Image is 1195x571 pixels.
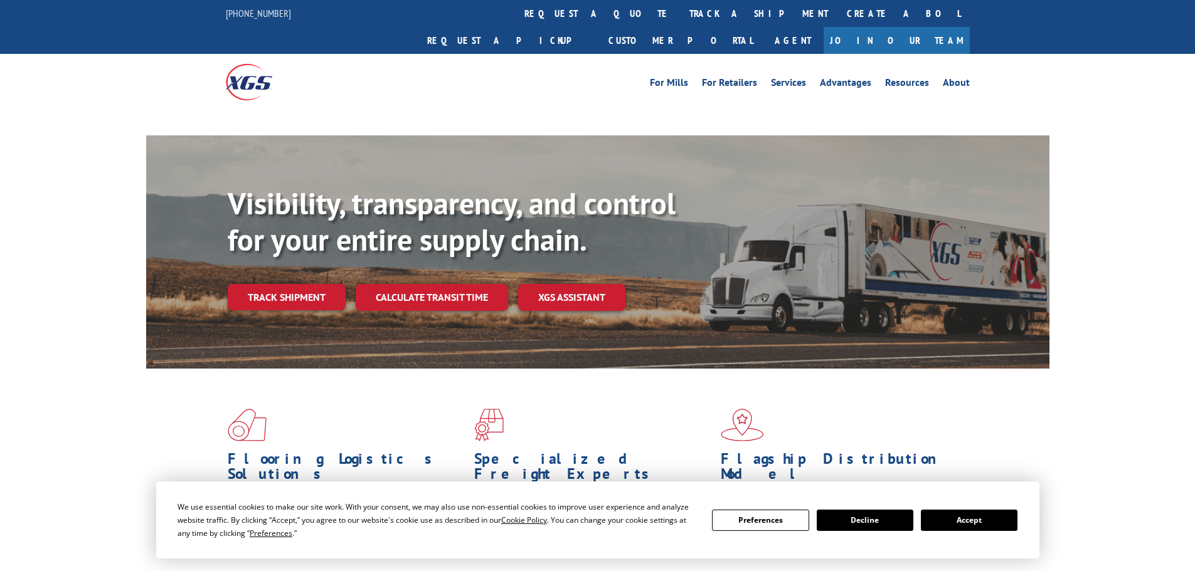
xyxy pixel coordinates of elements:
[501,515,547,525] span: Cookie Policy
[228,409,267,441] img: xgs-icon-total-supply-chain-intelligence-red
[921,510,1017,531] button: Accept
[418,27,599,54] a: Request a pickup
[702,78,757,92] a: For Retailers
[228,184,676,259] b: Visibility, transparency, and control for your entire supply chain.
[721,451,958,488] h1: Flagship Distribution Model
[474,451,711,488] h1: Specialized Freight Experts
[228,284,346,310] a: Track shipment
[817,510,913,531] button: Decline
[250,528,292,538] span: Preferences
[228,451,465,488] h1: Flooring Logistics Solutions
[356,284,508,311] a: Calculate transit time
[226,7,291,19] a: [PHONE_NUMBER]
[474,409,504,441] img: xgs-icon-focused-on-flooring-red
[943,78,970,92] a: About
[712,510,809,531] button: Preferences
[885,78,929,92] a: Resources
[599,27,762,54] a: Customer Portal
[178,500,697,540] div: We use essential cookies to make our site work. With your consent, we may also use non-essential ...
[518,284,625,311] a: XGS ASSISTANT
[156,481,1039,558] div: Cookie Consent Prompt
[721,409,764,441] img: xgs-icon-flagship-distribution-model-red
[824,27,970,54] a: Join Our Team
[650,78,688,92] a: For Mills
[771,78,806,92] a: Services
[762,27,824,54] a: Agent
[820,78,871,92] a: Advantages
